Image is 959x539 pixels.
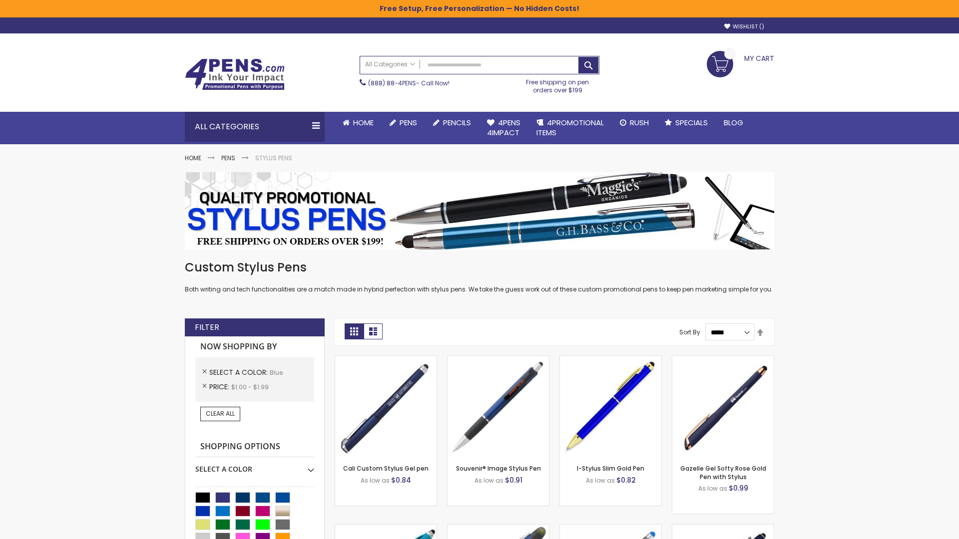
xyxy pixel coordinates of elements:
[195,436,314,458] strong: Shopping Options
[195,322,219,333] strong: Filter
[361,476,390,485] span: As low as
[630,117,649,128] span: Rush
[345,323,364,339] strong: Grid
[335,356,437,457] img: Cali Custom Stylus Gel pen-Blue
[675,117,708,128] span: Specials
[185,112,325,142] div: All Categories
[443,117,471,128] span: Pencils
[209,382,231,392] span: Price
[560,355,661,364] a: I-Stylus Slim Gold-Blue
[353,117,374,128] span: Home
[206,409,235,418] span: Clear All
[400,117,417,128] span: Pens
[475,476,503,485] span: As low as
[456,464,541,473] a: Souvenir® Image Stylus Pen
[270,368,283,377] span: Blue
[528,112,612,144] a: 4PROMOTIONALITEMS
[200,407,240,421] a: Clear All
[335,355,437,364] a: Cali Custom Stylus Gel pen-Blue
[368,79,450,87] span: - Call Now!
[360,56,420,73] a: All Categories
[343,464,429,473] a: Cali Custom Stylus Gel pen
[185,58,285,90] img: 4Pens Custom Pens and Promotional Products
[365,60,415,68] span: All Categories
[209,367,270,377] span: Select A Color
[479,112,528,144] a: 4Pens4impact
[536,117,604,138] span: 4PROMOTIONAL ITEMS
[448,356,549,457] img: Souvenir® Image Stylus Pen-Blue
[516,74,600,94] div: Free shipping on pen orders over $199
[255,154,292,162] strong: Stylus Pens
[560,524,661,533] a: Islander Softy Gel with Stylus - ColorJet Imprint-Blue
[672,355,774,364] a: Gazelle Gel Softy Rose Gold Pen with Stylus-Blue
[335,524,437,533] a: Neon Stylus Highlighter-Pen Combo-Blue
[391,475,411,485] span: $0.84
[382,112,425,134] a: Pens
[221,154,235,162] a: Pens
[195,336,314,357] strong: Now Shopping by
[577,464,644,473] a: I-Stylus Slim Gold Pen
[586,476,615,485] span: As low as
[195,457,314,474] div: Select A Color
[185,154,201,162] a: Home
[679,328,700,336] label: Sort By
[672,524,774,533] a: Custom Soft Touch® Metal Pens with Stylus-Blue
[185,260,774,275] h1: Custom Stylus Pens
[657,112,716,134] a: Specials
[716,112,751,134] a: Blog
[448,524,549,533] a: Souvenir® Jalan Highlighter Stylus Pen Combo-Blue
[724,23,764,30] a: Wishlist
[425,112,479,134] a: Pencils
[616,475,636,485] span: $0.82
[680,464,766,481] a: Gazelle Gel Softy Rose Gold Pen with Stylus
[612,112,657,134] a: Rush
[448,355,549,364] a: Souvenir® Image Stylus Pen-Blue
[698,484,727,493] span: As low as
[231,383,269,391] span: $1.00 - $1.99
[487,117,520,138] span: 4Pens 4impact
[505,475,522,485] span: $0.91
[185,260,774,294] div: Both writing and tech functionalities are a match made in hybrid perfection with stylus pens. We ...
[185,172,774,250] img: Stylus Pens
[729,483,748,493] span: $0.99
[335,112,382,134] a: Home
[560,356,661,457] img: I-Stylus Slim Gold-Blue
[672,356,774,457] img: Gazelle Gel Softy Rose Gold Pen with Stylus-Blue
[368,79,416,87] a: (888) 88-4PENS
[724,117,743,128] span: Blog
